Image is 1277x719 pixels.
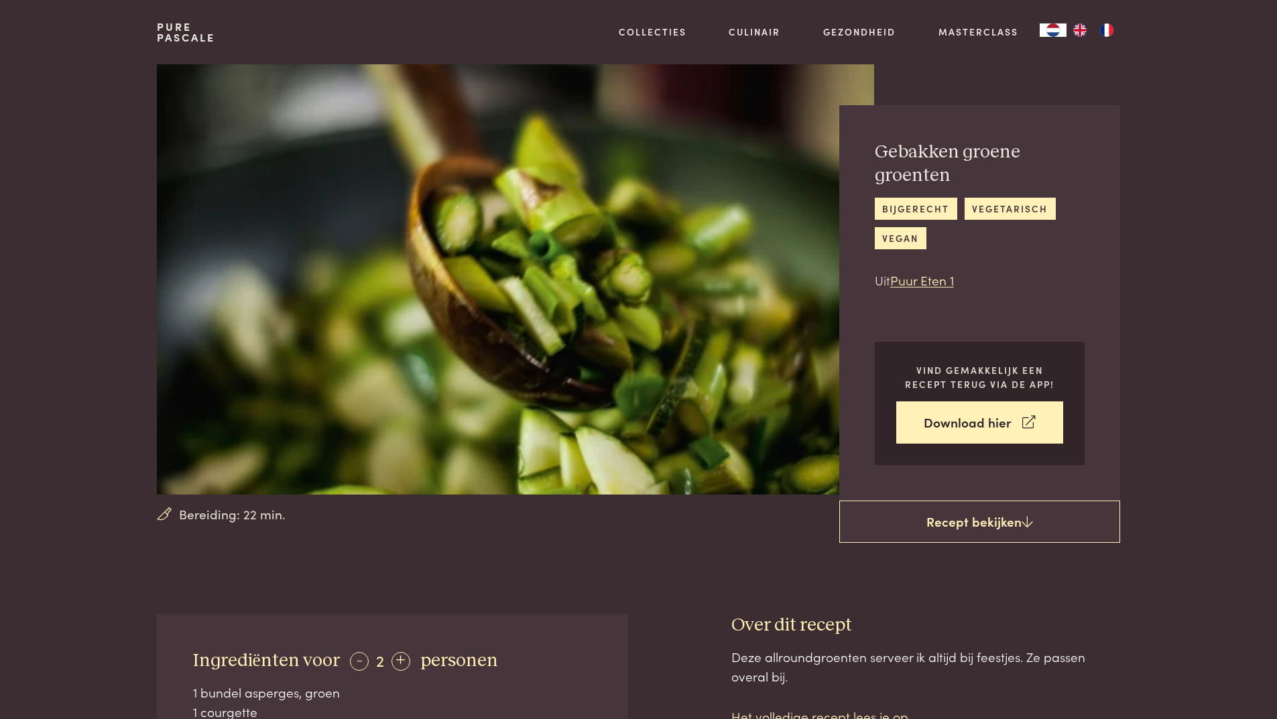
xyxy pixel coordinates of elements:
a: Recept bekijken [839,501,1120,543]
a: EN [1067,23,1093,37]
div: Language [1040,23,1067,37]
p: Uit [875,271,1085,290]
a: Culinair [729,25,780,39]
span: 2 [376,649,384,671]
div: + [391,652,410,671]
span: Bereiding: 22 min. [179,505,286,524]
p: Vind gemakkelijk een recept terug via de app! [896,363,1063,391]
a: FR [1093,23,1120,37]
a: Collecties [619,25,686,39]
a: Masterclass [938,25,1018,39]
div: - [350,652,369,671]
h2: Gebakken groene groenten [875,141,1085,187]
h3: Over dit recept [731,614,1120,637]
a: vegan [875,227,926,249]
span: Ingrediënten voor [193,651,340,670]
div: 1 bundel asperges, groen [193,683,593,702]
a: Download hier [896,401,1063,444]
a: NL [1040,23,1067,37]
ul: Language list [1067,23,1120,37]
div: Deze allroundgroenten serveer ik altijd bij feestjes. Ze passen overal bij. [731,647,1120,685]
a: PurePascale [157,21,215,43]
a: Gezondheid [823,25,896,39]
a: vegetarisch [965,198,1056,220]
span: personen [420,651,498,670]
a: bijgerecht [875,198,957,220]
img: Gebakken groene groenten [157,64,873,495]
aside: Language selected: Nederlands [1040,23,1120,37]
a: Puur Eten 1 [890,271,954,289]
